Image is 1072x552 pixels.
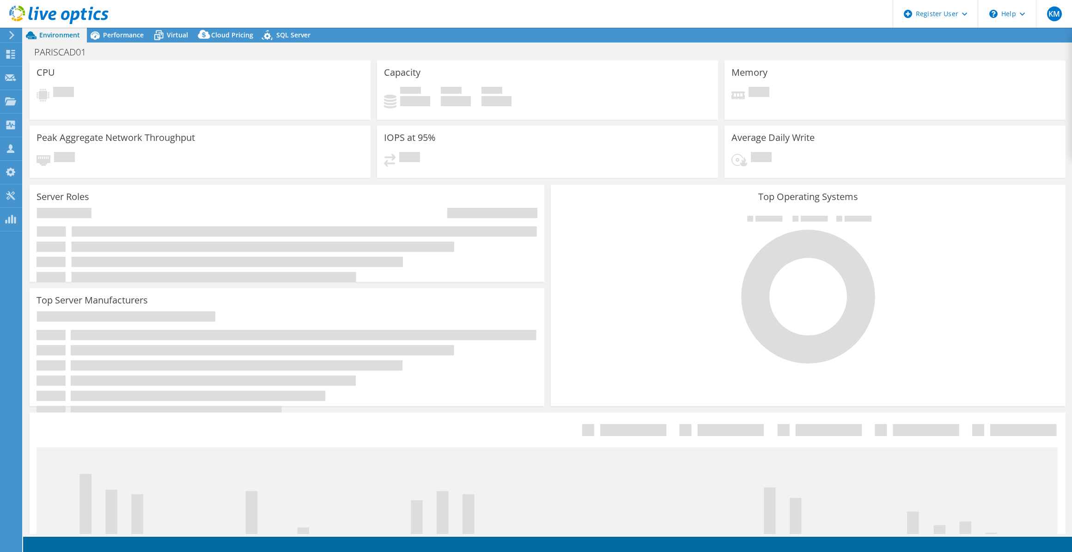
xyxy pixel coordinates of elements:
span: Used [400,87,421,96]
h3: Server Roles [37,192,89,202]
h4: 0 GiB [441,96,471,106]
h1: PARISCAD01 [30,47,100,57]
span: Cloud Pricing [211,30,253,39]
svg: \n [989,10,998,18]
span: Pending [399,152,420,164]
h3: IOPS at 95% [384,133,436,143]
span: Total [481,87,502,96]
h3: Capacity [384,67,420,78]
h4: 0 GiB [400,96,430,106]
span: Environment [39,30,80,39]
h4: 0 GiB [481,96,512,106]
span: SQL Server [276,30,311,39]
span: Pending [54,152,75,164]
h3: Peak Aggregate Network Throughput [37,133,195,143]
h3: Average Daily Write [731,133,815,143]
h3: Memory [731,67,767,78]
span: KM [1047,6,1062,21]
span: Virtual [167,30,188,39]
span: Pending [53,87,74,99]
h3: Top Server Manufacturers [37,295,148,305]
span: Pending [749,87,769,99]
span: Free [441,87,462,96]
h3: CPU [37,67,55,78]
span: Pending [751,152,772,164]
span: Performance [103,30,144,39]
h3: Top Operating Systems [558,192,1059,202]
